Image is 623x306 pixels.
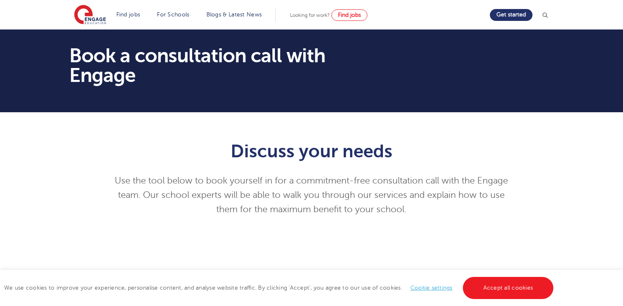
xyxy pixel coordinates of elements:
h1: Book a consultation call with Engage [69,46,388,85]
a: Find jobs [331,9,367,21]
p: Use the tool below to book yourself in for a commitment-free consultation call with the Engage te... [111,174,512,217]
h1: Discuss your needs [111,141,512,161]
a: Blogs & Latest News [206,11,262,18]
a: For Schools [157,11,189,18]
span: We use cookies to improve your experience, personalise content, and analyse website traffic. By c... [4,285,555,291]
img: Engage Education [74,5,106,25]
a: Find jobs [116,11,140,18]
a: Accept all cookies [463,277,554,299]
a: Get started [490,9,532,21]
span: Find jobs [338,12,361,18]
a: Cookie settings [410,285,453,291]
span: Looking for work? [290,12,330,18]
